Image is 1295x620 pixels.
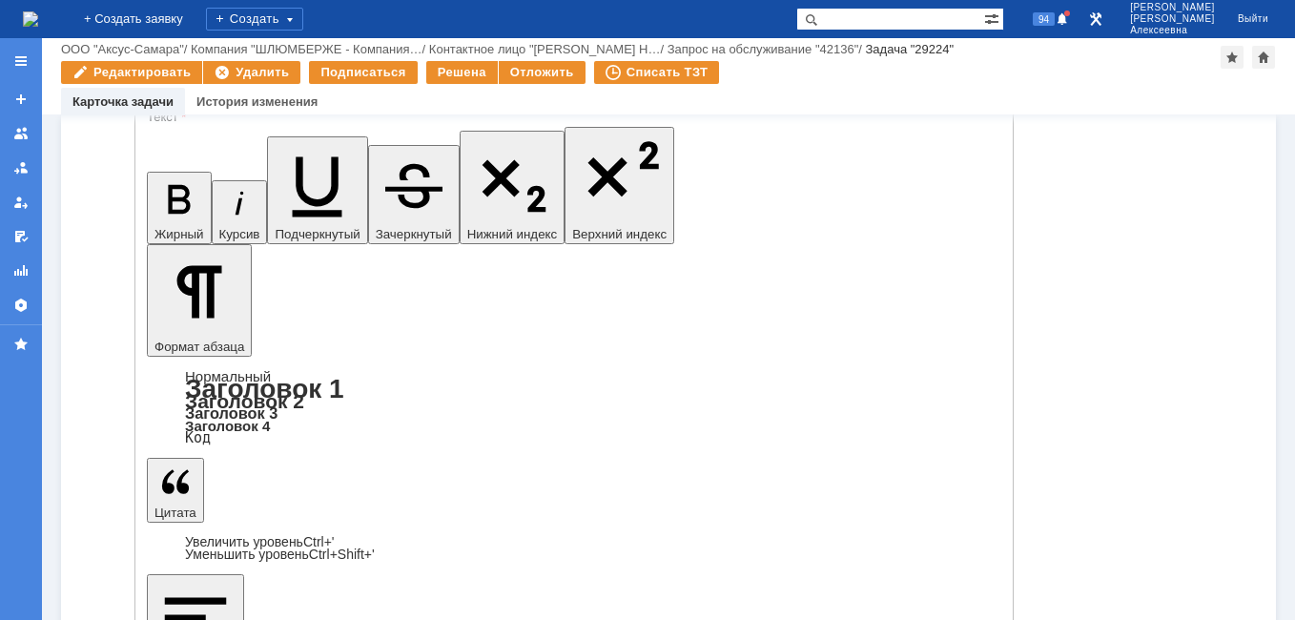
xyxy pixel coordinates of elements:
[1084,8,1107,31] a: Перейти в интерфейс администратора
[275,227,360,241] span: Подчеркнутый
[467,227,558,241] span: Нижний индекс
[191,42,429,56] div: /
[147,370,1001,444] div: Формат абзаца
[6,153,36,183] a: Заявки в моей ответственности
[23,11,38,27] img: logo
[668,42,859,56] a: Запрос на обслуживание "42136"
[1130,13,1215,25] span: [PERSON_NAME]
[460,131,565,244] button: Нижний индекс
[154,340,244,354] span: Формат абзаца
[6,187,36,217] a: Мои заявки
[23,11,38,27] a: Перейти на домашнюю страницу
[147,172,212,244] button: Жирный
[61,42,191,56] div: /
[196,94,318,109] a: История изменения
[185,404,277,422] a: Заголовок 3
[147,536,1001,561] div: Цитата
[309,547,375,562] span: Ctrl+Shift+'
[185,534,335,549] a: Increase
[368,145,460,244] button: Зачеркнутый
[6,290,36,320] a: Настройки
[185,418,270,434] a: Заголовок 4
[1130,2,1215,13] span: [PERSON_NAME]
[6,256,36,286] a: Отчеты
[147,458,204,523] button: Цитата
[185,374,344,403] a: Заголовок 1
[668,42,866,56] div: /
[185,368,271,384] a: Нормальный
[154,506,196,520] span: Цитата
[185,547,375,562] a: Decrease
[1252,46,1275,69] div: Сделать домашней страницей
[866,42,955,56] div: Задача "29224"
[1221,46,1244,69] div: Добавить в избранное
[206,8,303,31] div: Создать
[61,42,184,56] a: ООО "Аксус-Самара"
[429,42,661,56] a: Контактное лицо "[PERSON_NAME] Н…
[191,42,422,56] a: Компания "ШЛЮМБЕРЖЕ - Компания…
[572,227,667,241] span: Верхний индекс
[1130,25,1215,36] span: Алексеевна
[565,127,674,244] button: Верхний индекс
[429,42,668,56] div: /
[185,429,211,446] a: Код
[6,84,36,114] a: Создать заявку
[267,136,367,244] button: Подчеркнутый
[132,46,246,61] span: Ошибка на экране
[154,227,204,241] span: Жирный
[6,221,36,252] a: Мои согласования
[984,9,1003,27] span: Расширенный поиск
[72,94,174,109] a: Карточка задачи
[147,244,252,357] button: Формат абзаца
[1033,12,1055,26] span: 94
[147,111,997,123] div: Текст
[303,534,335,549] span: Ctrl+'
[212,180,268,244] button: Курсив
[185,390,304,412] a: Заголовок 2
[8,8,278,38] div: Добрый день. Думаю, что тут какая-то путаница. Задача
[6,118,36,149] a: Заявки на командах
[376,227,452,241] span: Зачеркнутый
[219,227,260,241] span: Курсив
